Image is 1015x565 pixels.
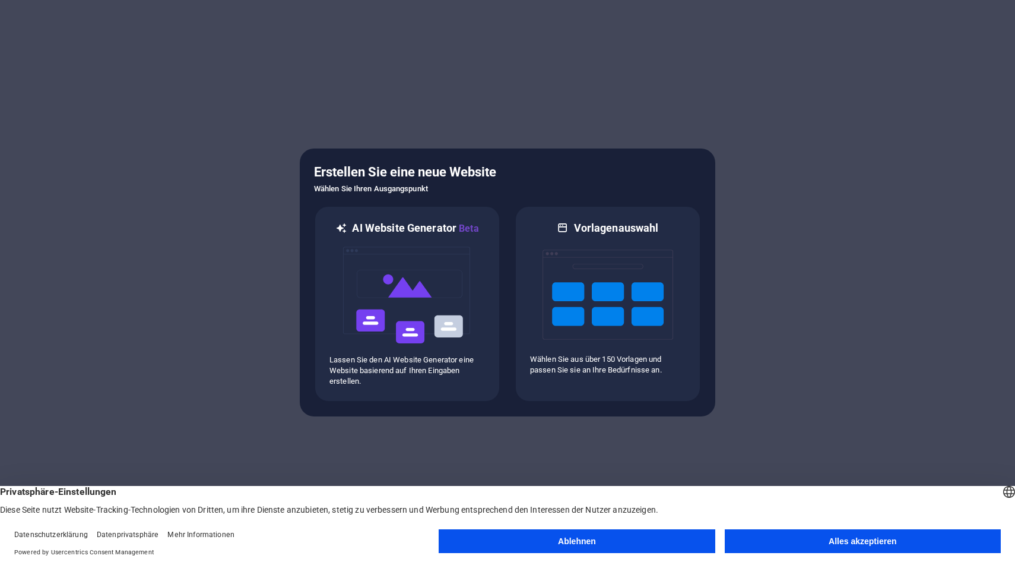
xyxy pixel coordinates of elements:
font: AI Website Generator [352,222,456,234]
font: Vorlagenauswahl [574,222,659,234]
font: Wählen Sie Ihren Ausgangspunkt [314,184,428,193]
font: Erstellen Sie eine neue Website [314,165,496,179]
img: KI [342,236,472,355]
font: Beta [459,223,479,234]
font: Wählen Sie aus über 150 Vorlagen und passen Sie sie an Ihre Bedürfnisse an. [530,355,662,374]
font: Lassen Sie den AI Website Generator eine Website basierend auf Ihren Eingaben erstellen. [329,355,474,386]
div: AI Website GeneratorBetaKILassen Sie den AI Website Generator eine Website basierend auf Ihren Ei... [314,206,500,402]
div: VorlagenauswahlWählen Sie aus über 150 Vorlagen und passen Sie sie an Ihre Bedürfnisse an. [515,206,701,402]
